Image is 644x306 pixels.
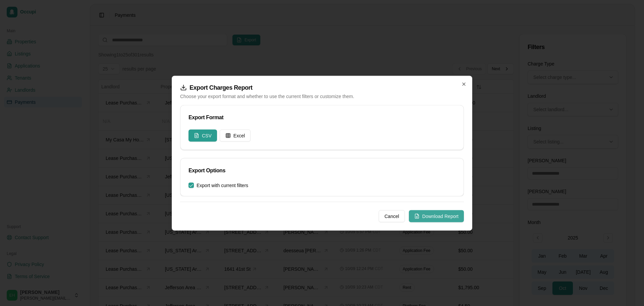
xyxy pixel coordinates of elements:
[197,183,248,187] label: Export with current filters
[220,129,251,141] button: Excel
[189,129,217,141] button: CSV
[180,84,464,91] h2: Export Charges Report
[189,166,455,174] div: Export Options
[379,210,405,222] button: Cancel
[189,113,455,121] div: Export Format
[180,93,464,99] p: Choose your export format and whether to use the current filters or customize them.
[409,210,464,222] button: Download Report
